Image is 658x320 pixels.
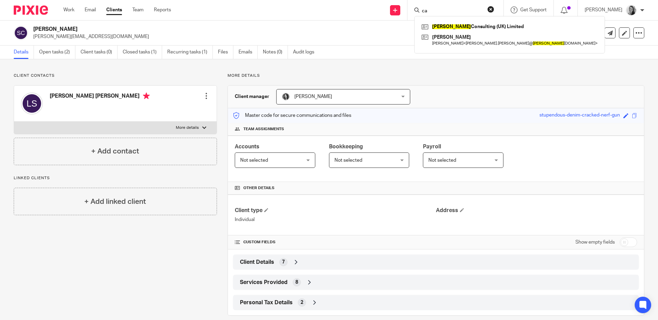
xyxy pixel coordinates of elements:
[33,33,551,40] p: [PERSON_NAME][EMAIL_ADDRESS][DOMAIN_NAME]
[243,126,284,132] span: Team assignments
[143,93,150,99] i: Primary
[91,146,139,157] h4: + Add contact
[235,144,259,149] span: Accounts
[585,7,622,13] p: [PERSON_NAME]
[84,196,146,207] h4: + Add linked client
[228,73,644,78] p: More details
[106,7,122,13] a: Clients
[293,46,319,59] a: Audit logs
[33,26,448,33] h2: [PERSON_NAME]
[176,125,199,131] p: More details
[243,185,275,191] span: Other details
[575,239,615,246] label: Show empty fields
[233,112,351,119] p: Master code for secure communications and files
[295,279,298,286] span: 8
[14,175,217,181] p: Linked clients
[235,93,269,100] h3: Client manager
[423,144,441,149] span: Payroll
[539,112,620,120] div: stupendous-denim-cracked-nerf-gun
[329,144,363,149] span: Bookkeeping
[626,5,637,16] img: IMG-0056.JPG
[294,94,332,99] span: [PERSON_NAME]
[21,93,43,114] img: svg%3E
[334,158,362,163] span: Not selected
[235,216,436,223] p: Individual
[63,7,74,13] a: Work
[235,207,436,214] h4: Client type
[301,299,303,306] span: 2
[240,299,293,306] span: Personal Tax Details
[282,259,285,266] span: 7
[81,46,118,59] a: Client tasks (0)
[428,158,456,163] span: Not selected
[218,46,233,59] a: Files
[167,46,213,59] a: Recurring tasks (1)
[487,6,494,13] button: Clear
[240,158,268,163] span: Not selected
[240,279,288,286] span: Services Provided
[436,207,637,214] h4: Address
[282,93,290,101] img: brodie%203%20small.jpg
[14,73,217,78] p: Client contacts
[14,26,28,40] img: svg%3E
[14,5,48,15] img: Pixie
[240,259,274,266] span: Client Details
[520,8,547,12] span: Get Support
[123,46,162,59] a: Closed tasks (1)
[421,8,483,14] input: Search
[235,239,436,245] h4: CUSTOM FIELDS
[154,7,171,13] a: Reports
[39,46,75,59] a: Open tasks (2)
[50,93,150,101] h4: [PERSON_NAME] [PERSON_NAME]
[263,46,288,59] a: Notes (0)
[239,46,258,59] a: Emails
[85,7,96,13] a: Email
[132,7,144,13] a: Team
[14,46,34,59] a: Details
